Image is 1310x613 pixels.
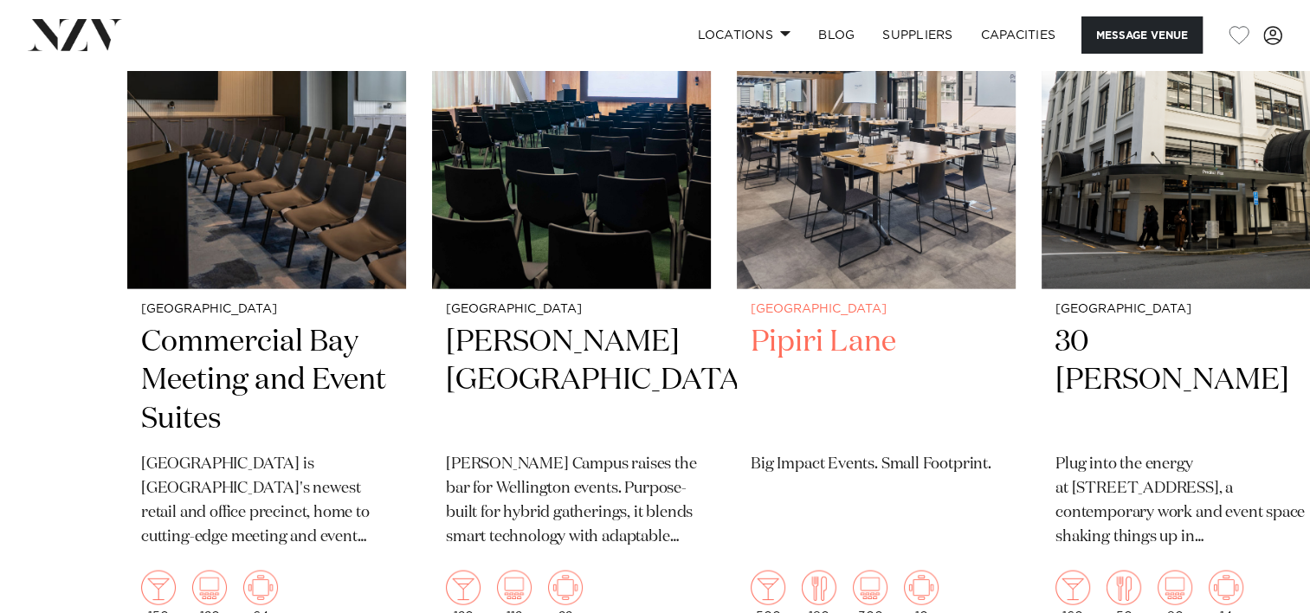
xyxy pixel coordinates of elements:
[1158,571,1192,605] img: theatre.png
[1209,571,1243,605] img: meeting.png
[853,571,887,605] img: theatre.png
[28,19,122,50] img: nzv-logo.png
[751,453,1002,477] p: Big Impact Events. Small Footprint.
[751,323,1002,440] h2: Pipiri Lane
[751,303,1002,316] small: [GEOGRAPHIC_DATA]
[804,16,868,54] a: BLOG
[1055,571,1090,605] img: cocktail.png
[446,323,697,440] h2: [PERSON_NAME][GEOGRAPHIC_DATA]
[141,571,176,605] img: cocktail.png
[497,571,532,605] img: theatre.png
[141,453,392,550] p: [GEOGRAPHIC_DATA] is [GEOGRAPHIC_DATA]'s newest retail and office precinct, home to cutting-edge ...
[904,571,939,605] img: meeting.png
[141,323,392,440] h2: Commercial Bay Meeting and Event Suites
[446,303,697,316] small: [GEOGRAPHIC_DATA]
[802,571,836,605] img: dining.png
[751,571,785,605] img: cocktail.png
[1055,453,1307,550] p: Plug into the energy at [STREET_ADDRESS], a contemporary work and event space shaking things up i...
[141,303,392,316] small: [GEOGRAPHIC_DATA]
[192,571,227,605] img: theatre.png
[967,16,1070,54] a: Capacities
[446,453,697,550] p: [PERSON_NAME] Campus raises the bar for Wellington events. Purpose-built for hybrid gatherings, i...
[1055,303,1307,316] small: [GEOGRAPHIC_DATA]
[243,571,278,605] img: meeting.png
[548,571,583,605] img: meeting.png
[1107,571,1141,605] img: dining.png
[1055,323,1307,440] h2: 30 [PERSON_NAME]
[1081,16,1203,54] button: Message Venue
[868,16,966,54] a: SUPPLIERS
[683,16,804,54] a: Locations
[446,571,481,605] img: cocktail.png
